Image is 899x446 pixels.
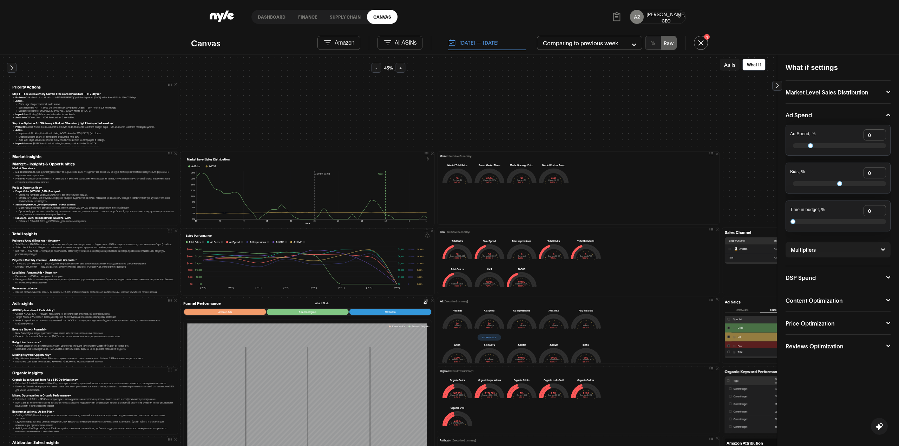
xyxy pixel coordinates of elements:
button: What If [742,59,766,71]
div: CEO [647,18,685,24]
tspan: 12% [191,195,195,197]
tspan: 80,000 [408,269,413,271]
h4: Current: 0 [571,324,601,326]
th: Impressions [772,237,791,244]
button: Multipliers [791,247,885,252]
div: -100.0% [571,257,601,260]
div: 1 [704,34,710,40]
span: Ad Impressions [250,240,266,244]
tspan: 25 [313,220,315,222]
li: Place urgent replenishment orders now. [19,103,175,106]
th: Type [732,376,774,385]
h4: Current: 0.00 [571,359,601,360]
li: TikTok Shop: ~18K/month — рост обусловлен расширенными рекламными кампаниями и сотрудничеством с ... [15,262,175,265]
tspan: 25% [191,172,195,174]
div: What If Mode [315,301,329,305]
div: NaN% [442,361,472,363]
div: NaN% [474,285,505,287]
button: i [267,241,269,243]
h4: Missing Keyword Opportunity [12,353,175,356]
p: Total [440,230,470,234]
button: Expand row [729,248,731,250]
p: Organic [440,369,473,373]
strong: Sensitive [MEDICAL_DATA] Toothpaste – Flavor Variants [15,203,76,206]
li: Shopify: ~27K/month — продажи растут за счёт усиленной рекламы в Google Ads, Instagram и Facebook. [15,265,175,268]
h4: Current: 5,678 [442,283,473,285]
h4: Projected Monthly Revenue – Additional Channels [12,258,175,262]
h4: Current: 0 [506,324,537,326]
tspan: Goal [378,172,383,175]
h1: Market Level Sales Distribution [186,157,229,162]
li: Lost Sales Due to Budget Caps: ~$64.6K/мес. недополученной выручки из-за раннего истощения бюджета. [15,347,175,350]
div: NaN% [571,327,601,329]
tspan: $0 [200,283,202,285]
span: Ad Spend [229,240,240,244]
div: TACOS [506,267,537,270]
div: NaN% [539,361,569,363]
li: Estimated Potential Sales: до $35K/мес. дополнительных продаж. [19,219,175,223]
h4: Bids, % [790,170,805,175]
li: Critical out-of-stock risks — ASIN B0B5HN65QQ will be depleted [DATE], other key ASINs in 170–270... [15,96,175,99]
h4: Current: 5.93% [506,283,537,285]
div: -100.0% [539,257,569,260]
tspan: 35 [266,220,268,222]
tspan: $1,600 [187,255,192,257]
h4: Current: $10,647 [474,255,505,257]
img: Amazon [734,247,738,251]
h3: Total Insights [12,231,175,236]
tspan: 15% [191,189,195,191]
li: Extend budgets on 5% of campaigns exhausting mid-day. [19,135,175,138]
p: Market [440,154,472,158]
button: AZ [630,10,644,24]
strong: Audit link: [15,145,26,148]
button: Amazon Organic [267,309,349,315]
div: Brand Market Share [474,164,505,167]
h4: Current: $0 [442,324,473,326]
tspan: [DATE] [366,287,372,289]
h4: Current: 2,128 [571,394,601,396]
tspan: 120,000 [408,262,414,264]
tspan: $800 [188,269,192,271]
li: Rationale: активный ингредиент [MEDICAL_DATA] усиливает маркетинговую ценность продукта, добавляя... [19,223,175,229]
li: Total Sales: ~18.06M/year — рост достигнут за счёт увеличения рекламного бюджета на +110% и запус... [15,242,175,245]
button: Raw [661,36,676,50]
h4: Current: $179,582 [442,255,473,257]
button: i [285,241,287,243]
div: Organic Impressions [474,379,505,382]
tspan: 10 [384,220,386,222]
tspan: [DATE] [394,287,400,289]
li: Opportunity: расширение линейки вкусов позволит охватить дополнительные сегменты потребителей, чу... [19,209,175,216]
tspan: 50 [195,220,197,222]
h2: Canvas [191,37,220,48]
h3: Funnel Performance [183,301,221,306]
div: ROAS [571,343,601,346]
strong: Action: [15,129,23,132]
tspan: 20 [337,220,339,222]
a: Supply chain [323,10,367,24]
p: All ASINs [395,40,416,46]
h4: Current: 3,264,573 [474,394,505,396]
button: - [372,63,381,73]
tspan: 0 [408,283,409,285]
button: i [221,241,223,243]
div: NaN% [506,361,537,363]
td: 443880 [773,385,794,393]
button: % [645,36,661,50]
li: Current ACOS: 30% — текущий показатель не обеспечивает оптимальной рентабельности. [15,312,175,315]
a: finance [292,10,323,24]
li: Ежегодно: ~3.0M — основная причина потерь: неэффективное управление рекламным бюджетом, недоиспол... [15,278,175,284]
div: NaN% [474,327,504,329]
tspan: 6% [192,206,195,209]
button: [DATE] — [DATE] [448,35,526,50]
li: Preferred Product Forms: сегменты Professionals и Sensitive составляют 60% продаж на рынке, что у... [15,177,175,184]
div: -100.0% [442,285,473,287]
button: Set up goals [478,334,501,341]
div: Ad CTR [506,343,537,346]
td: Current target [732,385,774,393]
tspan: 5 [408,220,409,222]
div: Total Clicks [539,240,569,243]
li: Recover $88.8K/month in lost sales, improve profitability by 3% ACOS. [15,142,175,145]
h4: Time in budget, % [790,208,825,212]
li: Target ACOS: 27% после 1 месяца внедрения AI-оптимизации ставок и корректировки кампаний. [15,315,175,319]
h3: Market Insights [12,154,175,159]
